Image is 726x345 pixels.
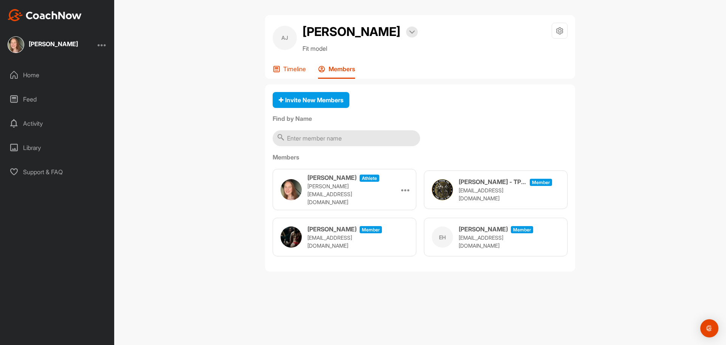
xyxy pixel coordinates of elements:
span: Member [511,226,533,233]
span: Member [530,179,552,186]
div: [PERSON_NAME] [29,41,78,47]
div: Open Intercom Messenger [700,319,718,337]
h3: [PERSON_NAME] [307,225,357,234]
span: Member [360,226,382,233]
div: AJ [273,26,297,50]
span: Invite New Members [279,96,343,104]
img: square_f21f7fd133a0501a8875930b5b4376f6.jpg [8,36,24,53]
button: Invite New Members [273,92,349,108]
div: Library [4,138,111,157]
img: user [281,179,302,200]
img: user [432,179,453,200]
h3: [PERSON_NAME] [307,173,357,182]
p: Fit model [302,44,418,53]
p: [EMAIL_ADDRESS][DOMAIN_NAME] [459,234,534,250]
p: Members [329,65,355,73]
p: [EMAIL_ADDRESS][DOMAIN_NAME] [307,234,383,250]
img: arrow-down [409,30,415,34]
div: EH [432,226,453,248]
div: Activity [4,114,111,133]
input: Enter member name [273,130,420,146]
h3: [PERSON_NAME] [459,225,508,234]
span: athlete [360,175,379,182]
h2: [PERSON_NAME] [302,23,400,41]
p: Timeline [283,65,306,73]
div: Support & FAQ [4,162,111,181]
label: Find by Name [273,114,568,123]
img: CoachNow [8,9,82,21]
h3: [PERSON_NAME] - TPPA Manager [459,177,527,186]
p: [EMAIL_ADDRESS][DOMAIN_NAME] [459,186,534,202]
img: user [281,226,302,248]
label: Members [273,153,568,162]
div: Home [4,66,111,84]
p: [PERSON_NAME][EMAIL_ADDRESS][DOMAIN_NAME] [307,182,383,206]
div: Feed [4,90,111,109]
